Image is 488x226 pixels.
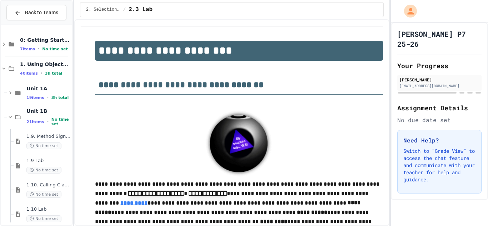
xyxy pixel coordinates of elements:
[26,182,71,188] span: 1.10. Calling Class Methods
[26,167,61,174] span: No time set
[26,191,61,198] span: No time set
[51,117,71,126] span: No time set
[129,5,153,14] span: 2.3 Lab
[123,7,126,12] span: /
[26,215,61,222] span: No time set
[20,47,35,51] span: 7 items
[20,37,71,43] span: 0: Getting Started
[429,166,481,197] iframe: chat widget
[26,95,44,100] span: 19 items
[26,108,71,114] span: Unit 1B
[42,47,68,51] span: No time set
[399,83,479,89] div: [EMAIL_ADDRESS][DOMAIN_NAME]
[45,71,63,76] span: 3h total
[403,147,475,183] p: Switch to "Grade View" to access the chat feature and communicate with your teacher for help and ...
[26,85,71,92] span: Unit 1A
[397,29,482,49] h1: [PERSON_NAME] P7 25-26
[47,95,49,100] span: •
[403,136,475,145] h3: Need Help?
[397,103,482,113] h2: Assignment Details
[41,70,42,76] span: •
[26,120,44,124] span: 21 items
[399,76,479,83] div: [PERSON_NAME]
[458,197,481,219] iframe: chat widget
[26,134,71,140] span: 1.9. Method Signatures
[26,158,71,164] span: 1.9 Lab
[20,71,38,76] span: 40 items
[26,206,71,212] span: 1.10 Lab
[20,61,71,67] span: 1. Using Objects and Methods
[6,5,66,20] button: Back to Teams
[25,9,58,16] span: Back to Teams
[26,142,61,149] span: No time set
[47,119,49,125] span: •
[397,61,482,71] h2: Your Progress
[86,7,120,12] span: 2. Selection and Iteration
[51,95,69,100] span: 3h total
[38,46,39,52] span: •
[397,116,482,124] div: No due date set
[397,3,419,19] div: My Account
